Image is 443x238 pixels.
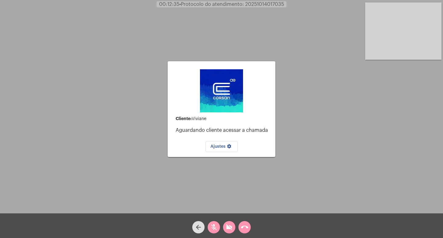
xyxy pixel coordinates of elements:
mat-icon: settings [225,144,233,151]
button: Ajustes [206,141,238,152]
img: d4669ae0-8c07-2337-4f67-34b0df7f5ae4.jpeg [200,69,243,112]
mat-icon: call_end [241,224,248,231]
span: • [179,2,181,7]
strong: Cliente: [176,116,192,121]
mat-icon: mic_off [210,224,218,231]
span: Ajustes [210,144,233,149]
span: 00:12:35 [159,2,179,7]
p: Aguardando cliente acessar a chamada [176,127,270,133]
mat-icon: videocam_off [225,224,233,231]
mat-icon: arrow_back [195,224,202,231]
span: Protocolo do atendimento: 20251014017035 [179,2,284,7]
div: Viviane [176,116,270,121]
